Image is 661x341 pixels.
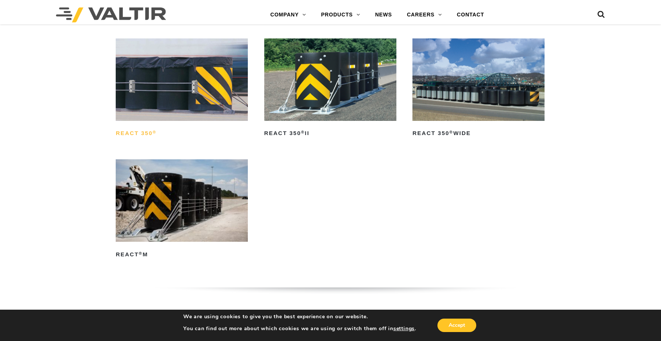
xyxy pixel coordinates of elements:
a: CONTACT [449,7,492,22]
sup: ® [139,251,143,256]
h2: REACT M [116,248,248,260]
a: REACT 350®Wide [412,38,545,140]
sup: ® [301,130,305,134]
h2: REACT 350 II [264,128,396,140]
h2: REACT 350 [116,128,248,140]
h2: REACT 350 Wide [412,128,545,140]
button: Accept [437,319,476,332]
a: REACT 350® [116,38,248,140]
a: REACT 350®II [264,38,396,140]
button: settings [393,325,415,332]
sup: ® [449,130,453,134]
p: We are using cookies to give you the best experience on our website. [183,313,416,320]
p: You can find out more about which cookies we are using or switch them off in . [183,325,416,332]
img: Valtir [56,7,166,22]
a: CAREERS [399,7,449,22]
a: REACT PRODUCTS [116,11,258,27]
a: REACT®M [116,159,248,260]
a: NEWS [368,7,399,22]
a: PRODUCTS [314,7,368,22]
sup: ® [153,130,156,134]
a: COMPANY [263,7,314,22]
